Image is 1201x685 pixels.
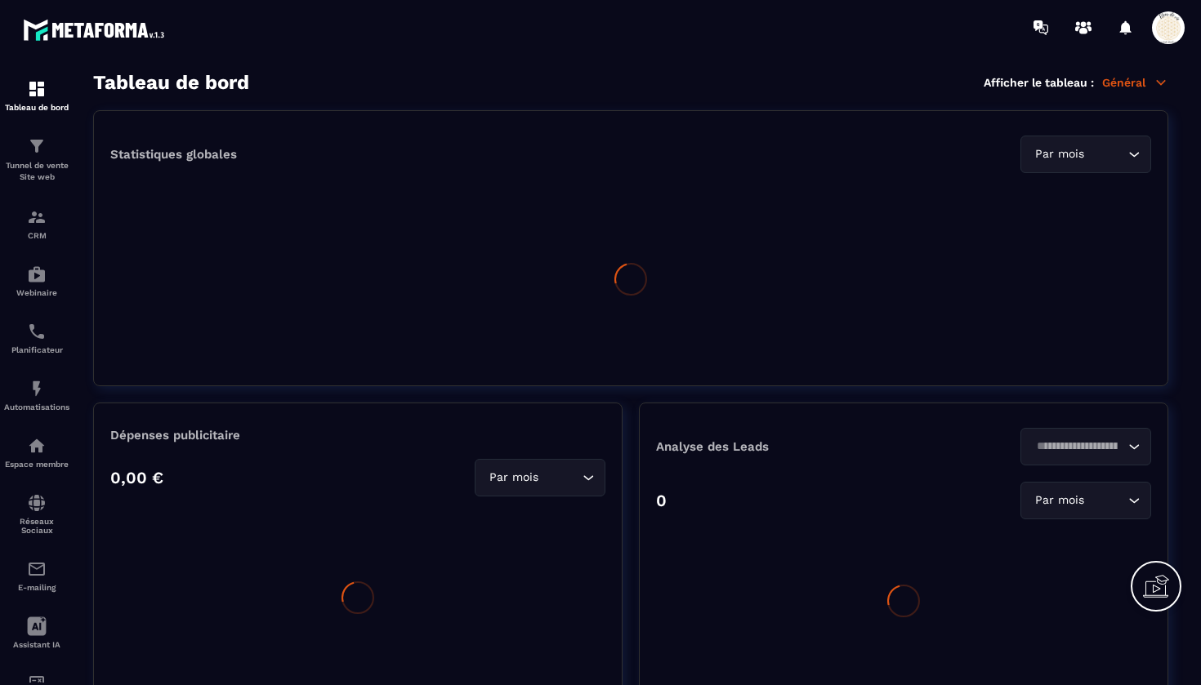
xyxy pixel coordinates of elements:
[1031,492,1087,509] span: Par mois
[4,517,69,535] p: Réseaux Sociaux
[485,469,542,487] span: Par mois
[4,195,69,252] a: formationformationCRM
[4,124,69,195] a: formationformationTunnel de vente Site web
[1020,136,1151,173] div: Search for option
[27,379,47,398] img: automations
[1020,482,1151,519] div: Search for option
[542,469,578,487] input: Search for option
[4,547,69,604] a: emailemailE-mailing
[1020,428,1151,465] div: Search for option
[4,252,69,309] a: automationsautomationsWebinaire
[110,428,605,443] p: Dépenses publicitaire
[475,459,605,496] div: Search for option
[4,67,69,124] a: formationformationTableau de bord
[110,147,237,162] p: Statistiques globales
[27,265,47,284] img: automations
[4,309,69,367] a: schedulerschedulerPlanificateur
[27,493,47,513] img: social-network
[4,460,69,469] p: Espace membre
[27,79,47,99] img: formation
[23,15,170,45] img: logo
[1087,492,1124,509] input: Search for option
[1102,75,1168,90] p: Général
[656,491,667,510] p: 0
[4,403,69,411] p: Automatisations
[27,559,47,579] img: email
[93,71,249,94] h3: Tableau de bord
[4,604,69,661] a: Assistant IA
[27,136,47,156] img: formation
[4,160,69,183] p: Tunnel de vente Site web
[4,103,69,112] p: Tableau de bord
[27,207,47,227] img: formation
[4,640,69,649] p: Assistant IA
[4,367,69,424] a: automationsautomationsAutomatisations
[27,436,47,456] img: automations
[1031,438,1124,456] input: Search for option
[656,439,904,454] p: Analyse des Leads
[4,583,69,592] p: E-mailing
[1031,145,1087,163] span: Par mois
[4,345,69,354] p: Planificateur
[4,288,69,297] p: Webinaire
[27,322,47,341] img: scheduler
[984,76,1094,89] p: Afficher le tableau :
[4,231,69,240] p: CRM
[4,424,69,481] a: automationsautomationsEspace membre
[110,468,163,487] p: 0,00 €
[1087,145,1124,163] input: Search for option
[4,481,69,547] a: social-networksocial-networkRéseaux Sociaux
